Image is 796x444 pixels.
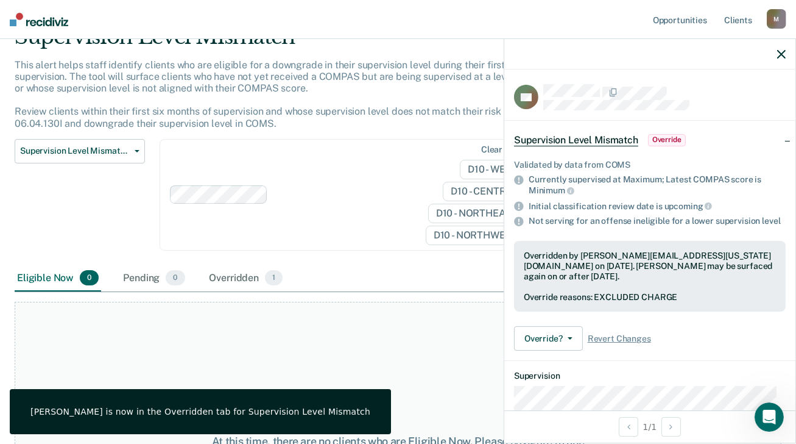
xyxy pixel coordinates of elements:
div: Supervision Level Mismatch [15,24,611,59]
span: D10 - CENTRAL [443,182,535,201]
img: Recidiviz [10,13,68,26]
span: 0 [166,270,185,286]
span: level [762,216,780,226]
button: Override? [514,326,583,351]
div: Pending [121,265,187,292]
div: Validated by data from COMS [514,160,786,170]
span: D10 - NORTHEAST [428,204,535,223]
span: 0 [80,270,99,286]
div: 1 / 1 [504,410,795,443]
span: D10 - WEST [460,160,535,179]
div: Currently supervised at Maximum; Latest COMPAS score is [529,174,786,195]
div: [PERSON_NAME] is now in the Overridden tab for Supervision Level Mismatch [30,406,370,417]
button: Next Opportunity [661,417,681,437]
span: D10 - NORTHWEST [426,226,535,245]
div: Clear agents [481,145,533,155]
div: Overridden [207,265,286,292]
dt: Supervision [514,371,786,381]
div: M [767,9,786,29]
span: 1 [265,270,283,286]
span: Supervision Level Mismatch [514,134,638,146]
p: This alert helps staff identify clients who are eligible for a downgrade in their supervision lev... [15,59,601,129]
span: upcoming [664,201,713,211]
span: Supervision Level Mismatch [20,146,130,156]
div: Not serving for an offense ineligible for a lower supervision [529,216,786,226]
span: Override [648,134,686,146]
iframe: Intercom live chat [755,403,784,432]
div: Supervision Level MismatchOverride [504,121,795,160]
span: Minimum [529,185,574,195]
div: Override reasons: EXCLUDED CHARGE [524,292,776,303]
span: Revert Changes [588,334,651,344]
div: Overridden by [PERSON_NAME][EMAIL_ADDRESS][US_STATE][DOMAIN_NAME] on [DATE]. [PERSON_NAME] may be... [524,251,776,281]
button: Previous Opportunity [619,417,638,437]
div: Initial classification review date is [529,201,786,212]
div: Eligible Now [15,265,101,292]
